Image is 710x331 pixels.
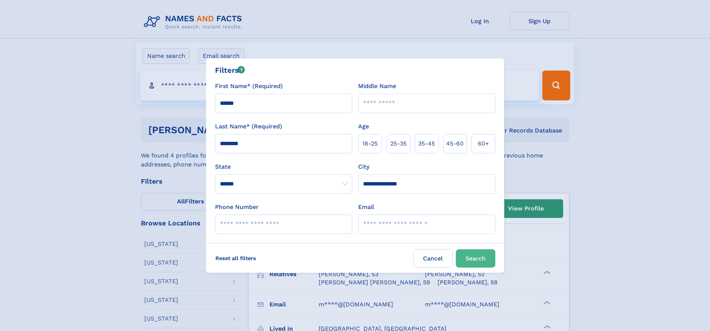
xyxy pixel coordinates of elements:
span: 25‑35 [390,139,407,148]
label: First Name* (Required) [215,82,283,91]
div: Filters [215,65,245,76]
span: 18‑25 [362,139,378,148]
label: Reset all filters [211,249,261,267]
label: Age [358,122,369,131]
label: State [215,162,352,171]
label: Cancel [413,249,453,268]
span: 60+ [478,139,489,148]
label: Phone Number [215,203,259,212]
span: 45‑60 [446,139,464,148]
label: Last Name* (Required) [215,122,282,131]
label: Email [358,203,374,212]
button: Search [456,249,495,268]
span: 35‑45 [418,139,435,148]
label: Middle Name [358,82,396,91]
label: City [358,162,369,171]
